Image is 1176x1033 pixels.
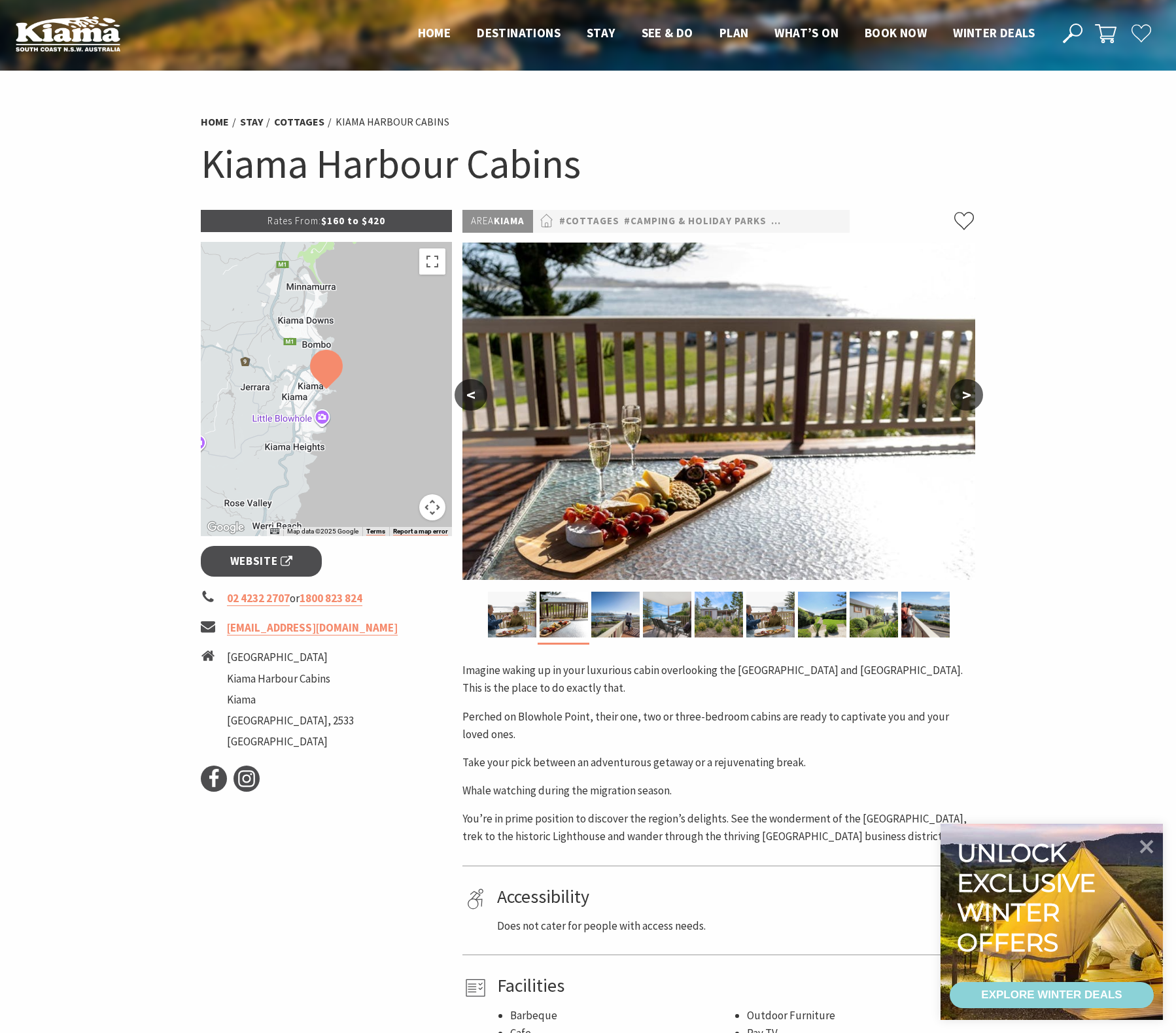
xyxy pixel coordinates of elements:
img: Couple toast [488,592,536,637]
a: #Self Contained [771,213,862,229]
a: 02 4232 2707 [227,591,290,606]
p: Imagine waking up in your luxurious cabin overlooking the [GEOGRAPHIC_DATA] and [GEOGRAPHIC_DATA]... [462,662,975,697]
li: Kiama Harbour Cabins [227,670,354,688]
li: [GEOGRAPHIC_DATA], 2533 [227,712,354,730]
a: EXPLORE WINTER DEALS [950,982,1154,1008]
a: Cottages [274,115,324,129]
h1: Kiama Harbour Cabins [201,137,975,190]
button: > [950,379,983,411]
p: Does not cater for people with access needs. [497,917,971,935]
nav: Main Menu [405,23,1048,44]
span: Plan [719,25,749,41]
p: Kiama [462,210,533,233]
span: Home [418,25,451,41]
span: Map data ©2025 Google [287,528,358,535]
div: Unlock exclusive winter offers [957,838,1101,957]
li: Outdoor Furniture [747,1007,971,1025]
a: Open this area in Google Maps (opens a new window) [204,519,247,536]
span: Area [471,214,494,227]
li: or [201,590,452,607]
p: $160 to $420 [201,210,452,232]
button: < [455,379,487,411]
img: Large deck harbour [591,592,640,637]
p: Whale watching during the migration season. [462,782,975,800]
img: Side cabin [850,592,898,637]
span: Stay [587,25,615,41]
span: Website [230,552,293,570]
p: You’re in prime position to discover the region’s delights. See the wonderment of the [GEOGRAPHIC... [462,810,975,845]
li: Kiama [227,691,354,709]
span: Rates From: [268,214,321,227]
a: 1800 823 824 [300,591,362,606]
li: Barbeque [510,1007,734,1025]
a: #Cottages [559,213,619,229]
button: Keyboard shortcuts [270,527,279,536]
a: #Camping & Holiday Parks [624,213,767,229]
a: [EMAIL_ADDRESS][DOMAIN_NAME] [227,620,398,635]
img: Deck ocean view [540,592,588,637]
a: Stay [240,115,263,129]
img: Google [204,519,247,536]
button: Toggle fullscreen view [419,248,445,275]
img: Deck ocean view [462,243,975,580]
li: [GEOGRAPHIC_DATA] [227,733,354,751]
img: Large deck, harbour views, couple [901,592,950,637]
img: Exterior at Kiama Harbour Cabins [695,592,743,637]
a: Home [201,115,229,129]
p: Take your pick between an adventurous getaway or a rejuvenating break. [462,754,975,771]
span: Destinations [477,25,561,41]
a: Report a map error [393,528,448,535]
a: Terms [366,528,385,535]
img: Couple toast [746,592,795,637]
li: Kiama Harbour Cabins [336,114,449,131]
p: Perched on Blowhole Point, their one, two or three-bedroom cabins are ready to captivate you and ... [462,708,975,743]
img: Private balcony, ocean views [643,592,691,637]
li: [GEOGRAPHIC_DATA] [227,649,354,666]
span: Winter Deals [953,25,1035,41]
span: What’s On [774,25,839,41]
h4: Accessibility [497,886,971,908]
span: Book now [865,25,927,41]
img: Kiama Logo [16,16,120,52]
a: Website [201,546,322,577]
div: EXPLORE WINTER DEALS [981,982,1122,1008]
span: See & Do [642,25,693,41]
img: Kiama Harbour Cabins [798,592,846,637]
button: Map camera controls [419,494,445,520]
h4: Facilities [497,975,971,997]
